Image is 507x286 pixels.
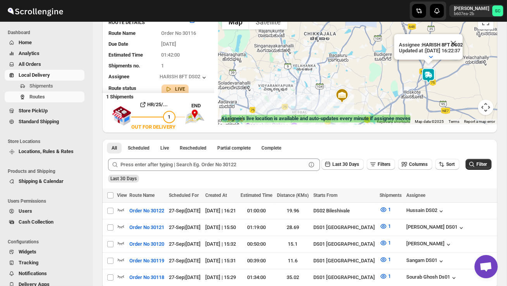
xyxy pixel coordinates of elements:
span: Home [19,40,32,45]
button: [PERSON_NAME] [406,241,452,248]
span: Map data ©2025 [415,119,444,124]
div: 00:50:00 [241,240,272,248]
span: Routes [29,94,45,100]
div: 00:39:00 [241,257,272,265]
span: Sort [446,162,455,167]
a: Open this area in Google Maps (opens a new window) [220,114,246,124]
button: 1 [375,203,395,216]
div: DS01 [GEOGRAPHIC_DATA] [313,240,375,248]
div: Open chat [474,255,498,278]
b: HR/25/... [148,102,168,107]
span: Store PickUp [19,108,48,114]
span: Analytics [19,50,40,56]
span: Shipping & Calendar [19,178,64,184]
div: END [191,102,214,110]
span: Distance (KMs) [277,193,309,198]
span: Order No 30121 [129,224,164,231]
span: Assignee [406,193,425,198]
button: Cash Collection [5,217,84,227]
span: Scheduled For [169,193,199,198]
button: Hussain DS02 [406,207,445,215]
span: Scheduled [128,145,150,151]
div: 19.96 [277,207,309,215]
div: [DATE] | 15:50 [205,224,236,231]
button: Routes [5,91,84,102]
span: Route Name [129,193,155,198]
b: LIVE [175,86,186,92]
button: All routes [107,143,122,153]
button: Sangam DS01 [406,257,445,265]
img: shop.svg [112,101,131,131]
span: 27-Sep | [DATE] [169,258,201,264]
div: DS02 Bileshivale [313,207,375,215]
button: Filters [367,159,395,170]
span: Partial complete [217,145,251,151]
button: HARISH 8FT DS02 [160,74,208,81]
span: Store Locations [8,138,88,145]
div: 01:19:00 [241,224,272,231]
span: All [112,145,117,151]
button: Close [444,34,462,53]
button: 1 [375,270,395,283]
span: Route Name [108,30,136,36]
button: [PERSON_NAME] DS01 [406,224,465,232]
span: Filters [378,162,390,167]
button: User menu [449,5,504,17]
button: 1 [375,253,395,266]
button: Sourab Ghosh Ds01 [406,274,458,282]
button: Home [5,37,84,48]
div: DS01 [GEOGRAPHIC_DATA] [313,257,375,265]
button: HR/25/... [131,98,175,111]
button: Order No 30121 [125,221,169,234]
span: Columns [409,162,428,167]
span: Assignee [108,74,129,79]
span: Users Permissions [8,198,88,204]
span: Locations, Rules & Rates [19,148,74,154]
span: Created At [205,193,227,198]
button: Filter [466,159,492,170]
img: ScrollEngine [6,1,64,21]
span: Standard Shipping [19,119,59,124]
span: Users [19,208,32,214]
span: 27-Sep | [DATE] [169,208,201,214]
span: Order No 30119 [129,257,164,265]
button: Show satellite imagery [249,14,287,29]
div: 35.02 [277,274,309,281]
button: Shipments [5,81,84,91]
button: Tracking [5,257,84,268]
div: DS01 [GEOGRAPHIC_DATA] [313,274,375,281]
b: HARISH 8FT DS02 [422,42,462,48]
div: 15.1 [277,240,309,248]
span: Shipments no. [108,63,140,69]
span: Configurations [8,239,88,245]
span: Dashboard [8,29,88,36]
button: Order No 30122 [125,205,169,217]
span: 1 [388,207,391,212]
span: Notifications [19,270,47,276]
span: Last 30 Days [332,162,359,167]
span: 1 [388,240,391,246]
span: 01:42:00 [162,52,180,58]
div: DS01 [GEOGRAPHIC_DATA] [313,224,375,231]
button: Show street map [222,14,249,29]
a: Report a map error [464,119,495,124]
span: Order No 30118 [129,274,164,281]
span: Route status [108,85,136,91]
div: OUT FOR DELIVERY [131,123,175,131]
button: Order No 30118 [125,271,169,284]
p: [PERSON_NAME] [454,5,489,12]
button: 1 [375,237,395,249]
img: Google [220,114,246,124]
div: [DATE] | 16:21 [205,207,236,215]
span: Live [160,145,169,151]
span: Sanjay chetri [492,5,503,16]
h3: ROUTE DETAILS [108,19,182,26]
button: 1 [375,220,395,233]
span: Starts From [313,193,337,198]
button: Analytics [5,48,84,59]
button: Toggle fullscreen view [478,14,493,29]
